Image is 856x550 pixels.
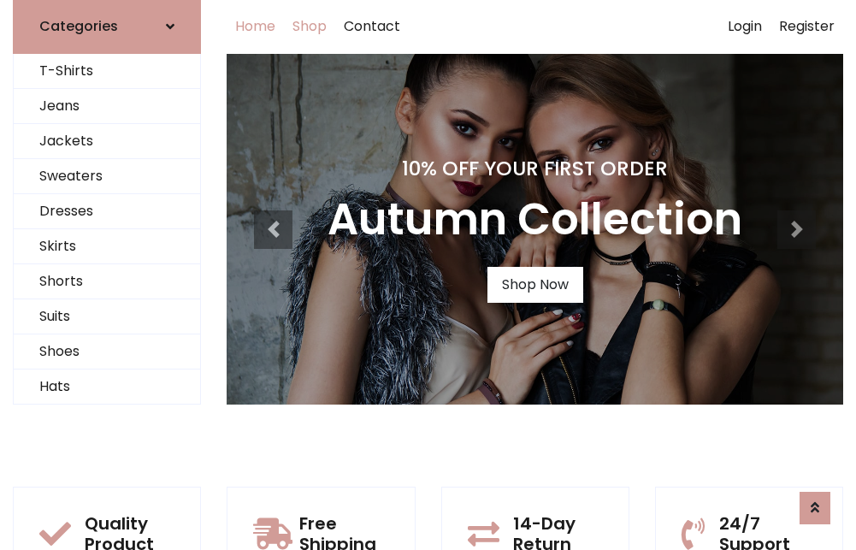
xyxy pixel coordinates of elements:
a: Skirts [14,229,200,264]
h6: Categories [39,18,118,34]
h3: Autumn Collection [328,194,742,246]
a: Shorts [14,264,200,299]
a: Shop Now [487,267,583,303]
h4: 10% Off Your First Order [328,157,742,180]
a: Suits [14,299,200,334]
a: Hats [14,370,200,405]
a: T-Shirts [14,54,200,89]
a: Sweaters [14,159,200,194]
a: Jeans [14,89,200,124]
a: Jackets [14,124,200,159]
a: Shoes [14,334,200,370]
a: Dresses [14,194,200,229]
